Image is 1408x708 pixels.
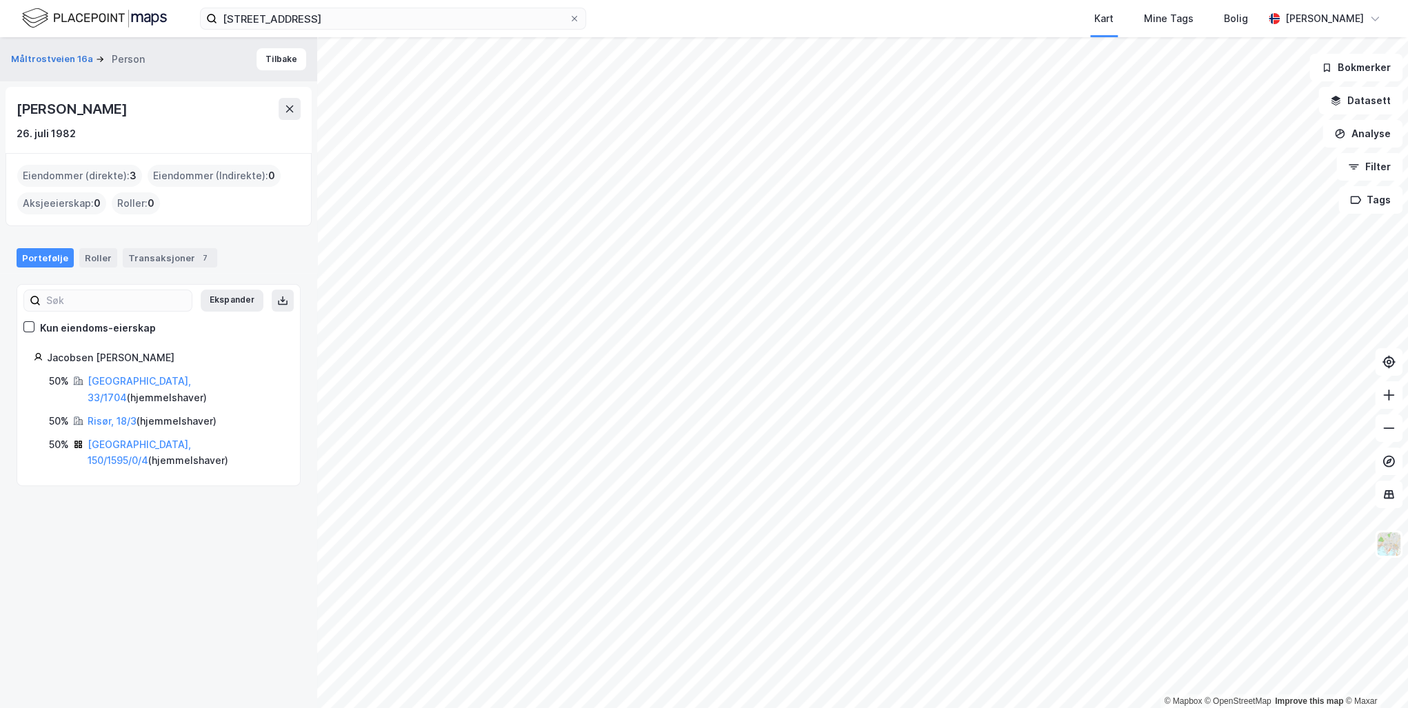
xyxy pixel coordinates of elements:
div: Portefølje [17,248,74,267]
a: [GEOGRAPHIC_DATA], 150/1595/0/4 [88,438,191,467]
div: Eiendommer (direkte) : [17,165,142,187]
button: Analyse [1322,120,1402,148]
div: Transaksjoner [123,248,217,267]
span: 0 [148,195,154,212]
div: Kontrollprogram for chat [1339,642,1408,708]
div: Jacobsen [PERSON_NAME] [47,350,283,366]
a: Improve this map [1275,696,1343,706]
a: Risør, 18/3 [88,415,137,427]
div: Kun eiendoms-eierskap [40,320,156,336]
div: Mine Tags [1144,10,1194,27]
div: ( hjemmelshaver ) [88,373,283,406]
div: Kart [1094,10,1114,27]
input: Søk [41,290,192,311]
div: 50% [49,413,69,429]
div: [PERSON_NAME] [17,98,130,120]
div: Bolig [1224,10,1248,27]
div: Person [112,51,145,68]
button: Tilbake [257,48,306,70]
div: 50% [49,436,69,453]
div: Eiendommer (Indirekte) : [148,165,281,187]
div: [PERSON_NAME] [1285,10,1364,27]
button: Ekspander [201,290,263,312]
div: 7 [198,251,212,265]
input: Søk på adresse, matrikkel, gårdeiere, leietakere eller personer [217,8,569,29]
div: Roller [79,248,117,267]
a: OpenStreetMap [1205,696,1271,706]
div: ( hjemmelshaver ) [88,413,217,429]
img: logo.f888ab2527a4732fd821a326f86c7f29.svg [22,6,167,30]
div: Aksjeeierskap : [17,192,106,214]
div: ( hjemmelshaver ) [88,436,283,469]
a: Mapbox [1164,696,1202,706]
div: Roller : [112,192,160,214]
div: 26. juli 1982 [17,125,76,142]
button: Tags [1338,186,1402,214]
a: [GEOGRAPHIC_DATA], 33/1704 [88,375,191,403]
iframe: Chat Widget [1339,642,1408,708]
button: Datasett [1318,87,1402,114]
img: Z [1376,531,1402,557]
span: 0 [94,195,101,212]
span: 3 [130,168,137,184]
span: 0 [268,168,275,184]
button: Filter [1336,153,1402,181]
div: 50% [49,373,69,390]
button: Måltrostveien 16a [11,52,96,66]
button: Bokmerker [1309,54,1402,81]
